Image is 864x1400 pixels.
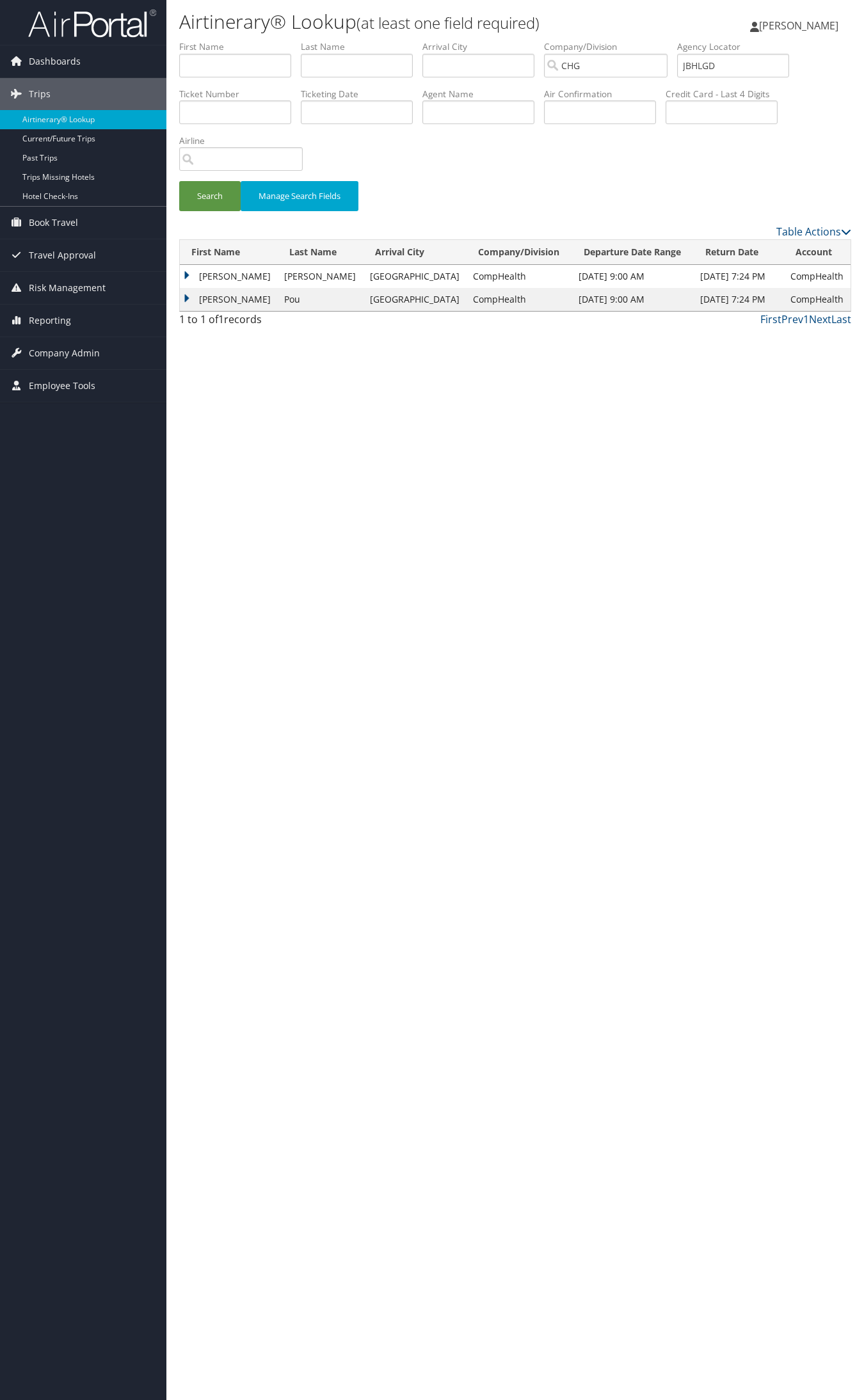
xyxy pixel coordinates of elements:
[29,370,95,402] span: Employee Tools
[278,240,363,265] th: Last Name: activate to sort column ascending
[831,312,851,326] a: Last
[179,8,627,35] h1: Airtinerary® Lookup
[544,88,666,100] label: Air Confirmation
[776,225,851,239] a: Table Actions
[422,40,544,53] label: Arrival City
[760,312,781,326] a: First
[28,8,156,38] img: airportal-logo.png
[241,181,358,211] button: Manage Search Fields
[29,45,81,77] span: Dashboards
[572,240,694,265] th: Departure Date Range: activate to sort column ascending
[301,88,422,100] label: Ticketing Date
[364,288,467,311] td: [GEOGRAPHIC_DATA]
[784,240,851,265] th: Account: activate to sort column ascending
[278,265,363,288] td: [PERSON_NAME]
[364,240,467,265] th: Arrival City: activate to sort column ascending
[677,40,799,53] label: Agency Locator
[29,272,106,304] span: Risk Management
[467,288,572,311] td: CompHealth
[784,288,851,311] td: CompHealth
[750,6,851,45] a: [PERSON_NAME]
[179,312,333,333] div: 1 to 1 of records
[784,265,851,288] td: CompHealth
[179,181,241,211] button: Search
[694,288,784,311] td: [DATE] 7:24 PM
[356,12,540,33] small: (at least one field required)
[694,240,784,265] th: Return Date: activate to sort column ascending
[422,88,544,100] label: Agent Name
[29,78,51,110] span: Trips
[180,288,278,311] td: [PERSON_NAME]
[809,312,831,326] a: Next
[278,288,363,311] td: Pou
[179,40,301,53] label: First Name
[29,337,100,369] span: Company Admin
[781,312,803,326] a: Prev
[179,88,301,100] label: Ticket Number
[364,265,467,288] td: [GEOGRAPHIC_DATA]
[180,265,278,288] td: [PERSON_NAME]
[29,207,78,239] span: Book Travel
[467,265,572,288] td: CompHealth
[694,265,784,288] td: [DATE] 7:24 PM
[29,305,71,337] span: Reporting
[572,288,694,311] td: [DATE] 9:00 AM
[759,19,838,33] span: [PERSON_NAME]
[301,40,422,53] label: Last Name
[180,240,278,265] th: First Name: activate to sort column ascending
[467,240,572,265] th: Company/Division
[179,134,312,147] label: Airline
[666,88,787,100] label: Credit Card - Last 4 Digits
[218,312,224,326] span: 1
[29,239,96,271] span: Travel Approval
[544,40,677,53] label: Company/Division
[572,265,694,288] td: [DATE] 9:00 AM
[803,312,809,326] a: 1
